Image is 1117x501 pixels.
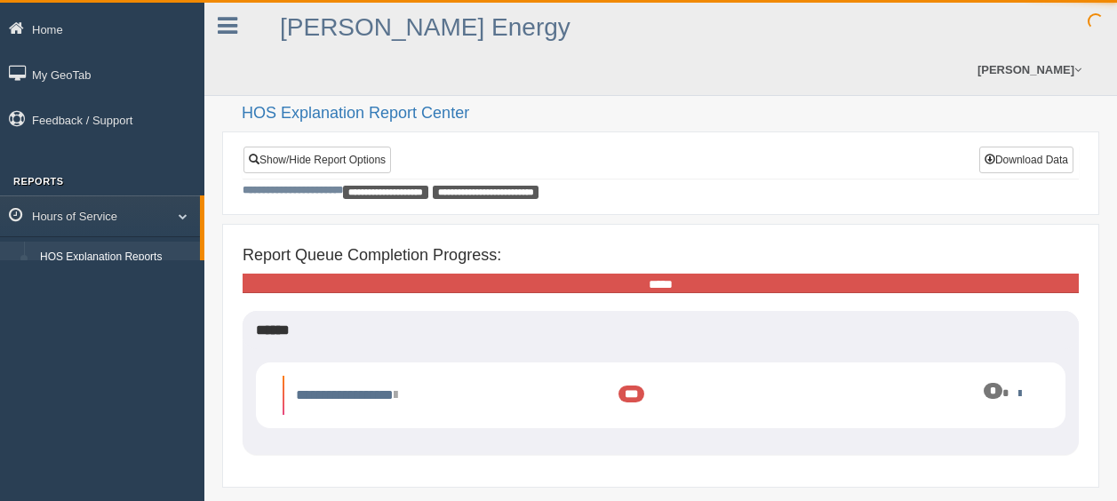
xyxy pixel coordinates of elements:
[243,247,1079,265] h4: Report Queue Completion Progress:
[280,13,570,41] a: [PERSON_NAME] Energy
[969,44,1090,95] a: [PERSON_NAME]
[32,242,200,274] a: HOS Explanation Reports
[979,147,1073,173] button: Download Data
[283,376,1039,415] li: Expand
[243,147,391,173] a: Show/Hide Report Options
